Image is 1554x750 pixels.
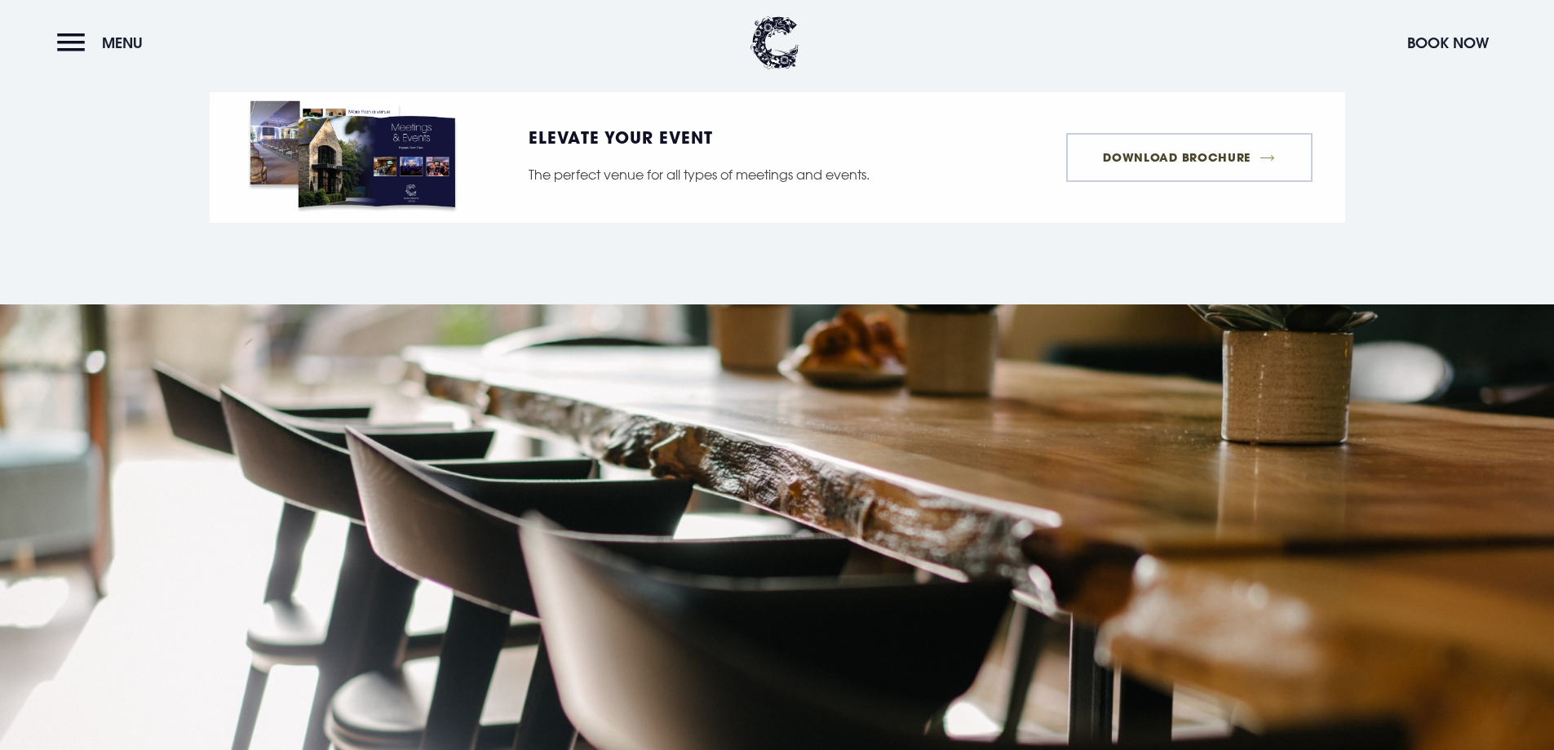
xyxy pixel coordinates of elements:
button: Book Now [1399,25,1497,60]
span: Menu [102,33,143,52]
a: Download Brochure [1066,133,1313,182]
p: The perfect venue for all types of meetings and events. [529,162,929,187]
img: Meetings events packages brochure, Clandeboye Lodge. [242,92,463,223]
h5: ELEVATE YOUR EVENT [529,129,929,145]
img: Clandeboye Lodge [750,16,799,69]
button: Menu [57,25,151,60]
